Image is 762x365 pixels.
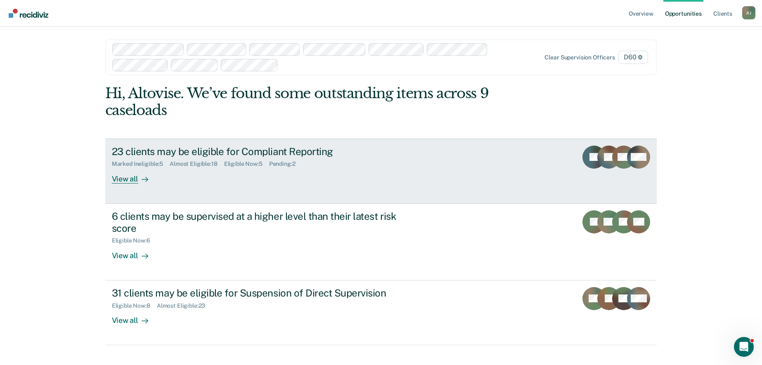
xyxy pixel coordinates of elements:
[105,280,657,345] a: 31 clients may be eligible for Suspension of Direct SupervisionEligible Now:8Almost Eligible:23Vi...
[112,237,157,244] div: Eligible Now : 6
[112,146,402,158] div: 23 clients may be eligible for Compliant Reporting
[269,160,302,167] div: Pending : 2
[112,210,402,234] div: 6 clients may be supervised at a higher level than their latest risk score
[742,6,755,19] button: Profile dropdown button
[112,309,158,325] div: View all
[112,160,170,167] div: Marked Ineligible : 5
[742,6,755,19] div: A J
[618,51,648,64] span: D60
[112,302,157,309] div: Eligible Now : 8
[105,139,657,204] a: 23 clients may be eligible for Compliant ReportingMarked Ineligible:5Almost Eligible:18Eligible N...
[9,9,48,18] img: Recidiviz
[112,167,158,184] div: View all
[224,160,269,167] div: Eligible Now : 5
[170,160,224,167] div: Almost Eligible : 18
[105,204,657,280] a: 6 clients may be supervised at a higher level than their latest risk scoreEligible Now:6View all
[112,287,402,299] div: 31 clients may be eligible for Suspension of Direct Supervision
[157,302,212,309] div: Almost Eligible : 23
[734,337,754,357] iframe: Intercom live chat
[112,244,158,260] div: View all
[544,54,615,61] div: Clear supervision officers
[105,85,547,119] div: Hi, Altovise. We’ve found some outstanding items across 9 caseloads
